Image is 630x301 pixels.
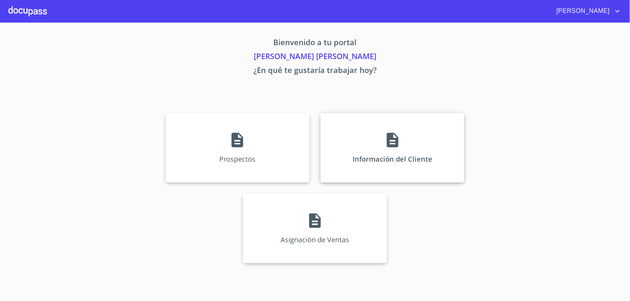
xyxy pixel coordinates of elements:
[101,64,529,78] p: ¿En qué te gustaría trabajar hoy?
[353,154,432,164] p: Información del Cliente
[281,235,349,244] p: Asignación de Ventas
[101,50,529,64] p: [PERSON_NAME] [PERSON_NAME]
[219,154,255,164] p: Prospectos
[551,6,622,17] button: account of current user
[101,36,529,50] p: Bienvenido a tu portal
[551,6,613,17] span: [PERSON_NAME]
